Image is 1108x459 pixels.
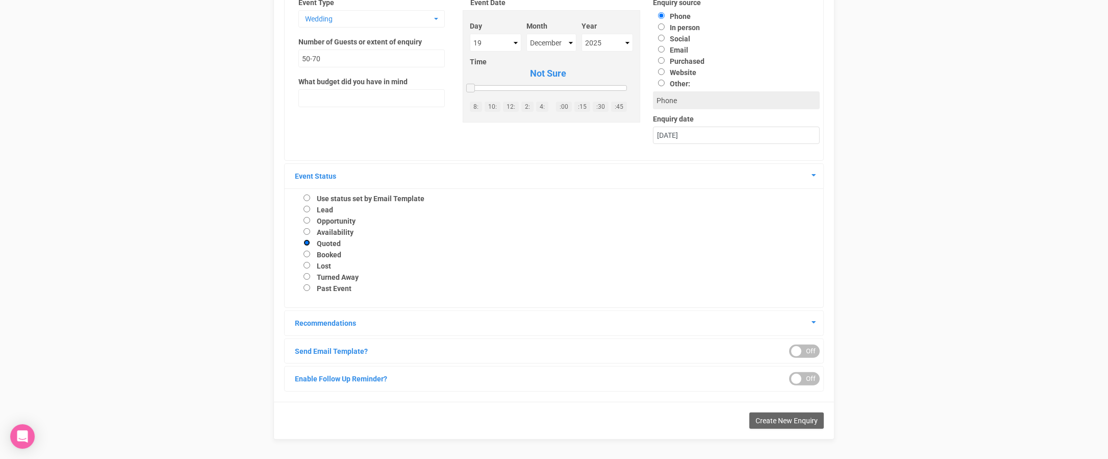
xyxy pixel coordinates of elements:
button: Create New Enquiry [749,413,824,429]
label: Availability [317,228,354,236]
label: Use status set by Email Template [317,195,424,203]
a: 2: [521,102,534,112]
a: 4: [536,102,548,112]
label: Time [470,57,626,67]
label: Social [653,35,690,43]
input: Purchased [658,57,665,64]
label: Opportunity [317,217,356,225]
a: Event Status [295,172,336,180]
span: Wedding [305,14,432,24]
input: Email [658,46,665,53]
a: :30 [593,102,609,112]
div: [DATE] [653,127,819,144]
label: Month [526,21,576,31]
input: Website [658,68,665,75]
label: In person [653,23,700,32]
button: Wedding [298,10,445,28]
label: Past Event [317,284,351,293]
a: 10: [485,102,500,112]
a: :15 [574,102,590,112]
label: Other: [653,78,812,89]
a: 12: [503,102,519,112]
input: In person [658,23,665,30]
a: Recommendations [295,319,356,327]
label: What budget did you have in mind [298,77,408,87]
a: :00 [556,102,572,112]
label: Turned Away [317,273,359,281]
label: Email [653,46,688,54]
span: Create New Enquiry [756,417,818,425]
label: Day [470,21,521,31]
input: Phone [658,12,665,19]
div: Open Intercom Messenger [10,424,35,449]
label: Phone [653,12,691,20]
span: Not Sure [470,67,626,80]
a: :45 [611,102,627,112]
label: Number of Guests or extent of enquiry [298,37,422,47]
input: Social [658,35,665,41]
label: Quoted [317,239,341,248]
input: Other: [658,80,665,86]
a: Send Email Template? [295,347,368,355]
a: Enable Follow Up Reminder? [295,375,387,383]
label: Website [653,68,696,77]
label: Year [582,21,633,31]
label: Purchased [653,57,704,65]
label: Lost [317,262,331,270]
label: Enquiry date [653,114,820,124]
label: Booked [317,251,341,259]
label: Lead [317,206,333,214]
a: 8: [470,102,482,112]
